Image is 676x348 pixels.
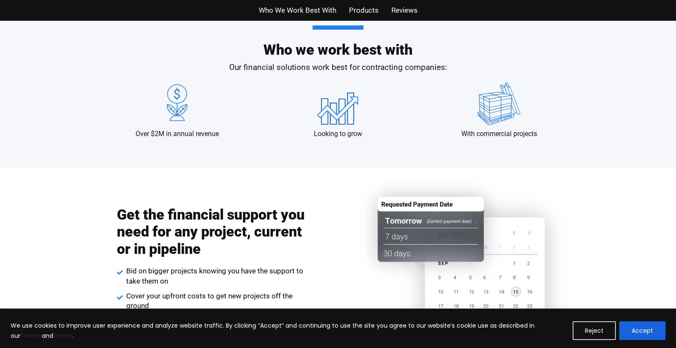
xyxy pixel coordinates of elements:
a: Products [349,4,379,17]
p: With commercial projects [461,129,537,139]
h2: Get the financial support you need for any project, current or in pipeline [117,206,308,258]
span: Cover your upfront costs to get new projects off the ground [124,291,308,312]
p: We use cookies to improve user experience and analyze website traffic. By clicking “Accept” and c... [11,320,566,341]
a: Terms [53,331,72,340]
a: Who We Work Best With [259,4,336,17]
p: Over $2M in annual revenue [136,129,219,139]
a: Policies [20,331,42,340]
a: Reviews [391,4,418,17]
button: Accept [619,321,665,340]
h2: Who we work best with [97,25,579,57]
button: Reject [573,321,616,340]
p: Our financial solutions work best for contracting companies: [97,61,579,74]
p: Looking to grow [314,129,362,139]
span: Bid on bigger projects knowing you have the support to take them on [124,266,308,287]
